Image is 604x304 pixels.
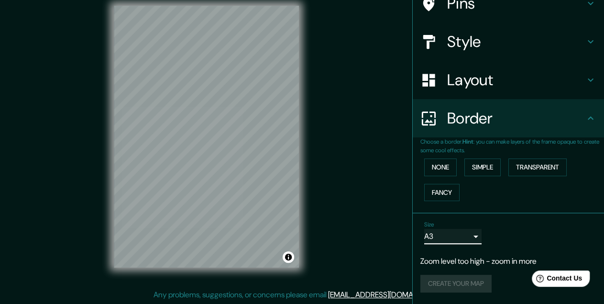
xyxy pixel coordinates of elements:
[114,6,299,268] canvas: Map
[420,256,596,267] p: Zoom level too high - zoom in more
[424,184,460,202] button: Fancy
[508,158,567,176] button: Transparent
[154,289,448,301] p: Any problems, suggestions, or concerns please email .
[447,32,585,51] h4: Style
[464,158,501,176] button: Simple
[413,99,604,137] div: Border
[447,109,585,128] h4: Border
[447,70,585,90] h4: Layout
[413,23,604,61] div: Style
[328,290,446,300] a: [EMAIL_ADDRESS][DOMAIN_NAME]
[424,229,482,244] div: A3
[420,137,604,155] p: Choose a border. : you can make layers of the frame opaque to create some cool effects.
[519,267,593,293] iframe: Help widget launcher
[462,138,473,146] b: Hint
[283,251,294,263] button: Toggle attribution
[413,61,604,99] div: Layout
[424,158,457,176] button: None
[424,221,434,229] label: Size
